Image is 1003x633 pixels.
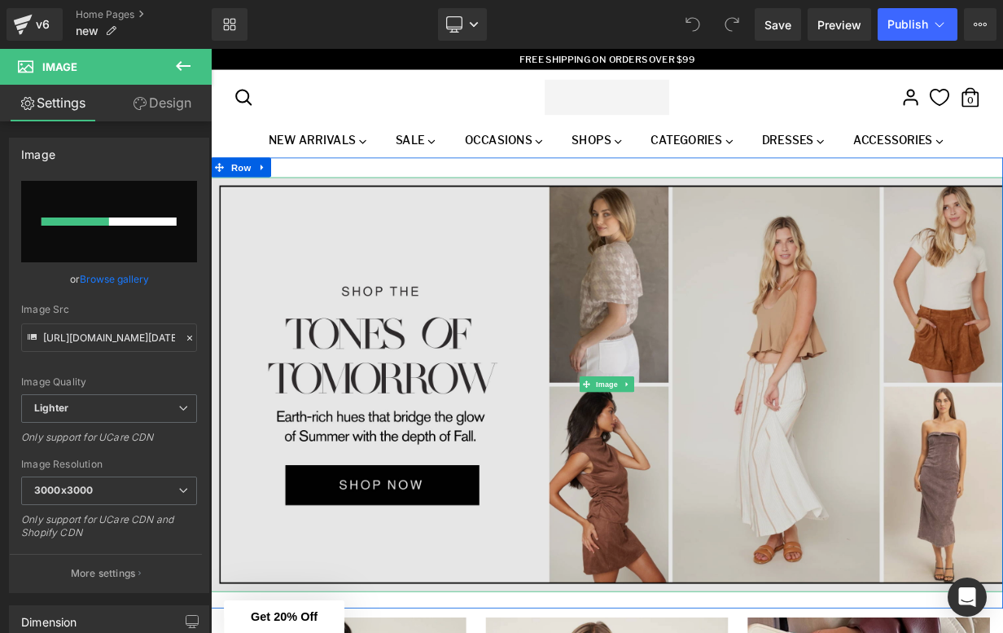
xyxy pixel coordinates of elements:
span: new [76,24,99,37]
div: Dimension [21,606,77,629]
a: Search [24,44,57,77]
div: Open Intercom Messenger [948,578,987,617]
a: Home Pages [76,8,212,21]
a: Accessories [786,104,926,135]
a: New Arrivals [59,104,208,135]
div: v6 [33,14,53,35]
a: Dresses [673,104,778,135]
a: v6 [7,8,63,41]
div: Image Resolution [21,459,197,470]
button: Undo [677,8,709,41]
div: Image Src [21,304,197,315]
a: Preview [808,8,871,41]
div: Only support for UCare CDN and Shopify CDN [21,513,197,550]
b: Lighter [34,402,68,414]
span: Publish [887,18,928,31]
a: Account [854,44,887,77]
a: 0 [928,44,961,77]
a: New Library [212,8,247,41]
div: or [21,270,197,288]
button: More settings [10,554,202,592]
a: Categories [535,104,664,135]
span: Image [42,60,77,73]
a: Wishlist [895,49,918,72]
p: More settings [71,566,136,581]
a: Sale [217,104,295,135]
span: Save [764,16,791,33]
div: Only support for UCare CDN [21,431,197,455]
a: Shops [436,104,526,135]
button: More [964,8,996,41]
span: Row [21,135,54,160]
b: 3000x3000 [34,484,93,496]
div: Image Quality [21,376,197,388]
a: Browse gallery [80,265,149,293]
button: Redo [716,8,748,41]
span: Image [475,407,510,427]
span: Preview [817,16,861,33]
a: Expand / Collapse [510,407,527,427]
input: Link [21,323,197,352]
div: Image [21,138,55,161]
button: Publish [878,8,957,41]
a: Expand / Collapse [54,135,75,160]
a: Occasions [303,104,427,135]
a: Design [109,85,215,121]
span: 0 [928,58,961,69]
